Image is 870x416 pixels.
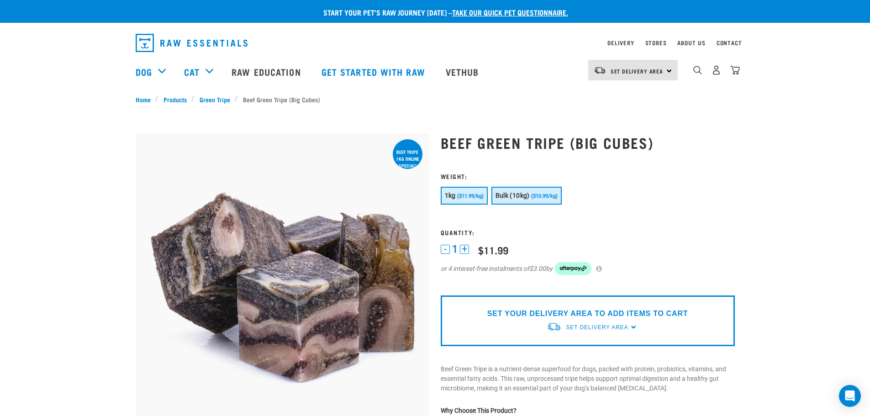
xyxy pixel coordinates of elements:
[460,245,469,254] button: +
[128,30,742,56] nav: dropdown navigation
[555,262,591,275] img: Afterpay
[222,53,312,90] a: Raw Education
[529,264,546,274] span: $3.00
[712,65,721,75] img: user.png
[452,10,568,14] a: take our quick pet questionnaire.
[136,65,152,79] a: Dog
[717,41,742,44] a: Contact
[452,244,458,254] span: 1
[441,407,517,414] strong: Why Choose This Product?
[445,192,456,199] span: 1kg
[693,66,702,74] img: home-icon-1@2x.png
[487,308,688,319] p: SET YOUR DELIVERY AREA TO ADD ITEMS TO CART
[566,324,628,331] span: Set Delivery Area
[594,66,606,74] img: van-moving.png
[457,193,484,199] span: ($11.99/kg)
[645,41,667,44] a: Stores
[441,134,735,151] h1: Beef Green Tripe (Big Cubes)
[607,41,634,44] a: Delivery
[195,95,235,104] a: Green Tripe
[136,34,248,52] img: Raw Essentials Logo
[730,65,740,75] img: home-icon@2x.png
[441,245,450,254] button: -
[441,364,735,393] p: Beef Green Tripe is a nutrient-dense superfood for dogs, packed with protein, probiotics, vitamin...
[531,193,558,199] span: ($10.99/kg)
[437,53,490,90] a: Vethub
[312,53,437,90] a: Get started with Raw
[441,229,735,236] h3: Quantity:
[158,95,191,104] a: Products
[677,41,705,44] a: About Us
[839,385,861,407] div: Open Intercom Messenger
[547,322,561,332] img: van-moving.png
[184,65,200,79] a: Cat
[491,187,562,205] button: Bulk (10kg) ($10.99/kg)
[496,192,530,199] span: Bulk (10kg)
[441,173,735,179] h3: Weight:
[611,69,664,73] span: Set Delivery Area
[136,95,735,104] nav: breadcrumbs
[478,244,508,256] div: $11.99
[136,95,156,104] a: Home
[441,187,488,205] button: 1kg ($11.99/kg)
[441,262,735,275] div: or 4 interest-free instalments of by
